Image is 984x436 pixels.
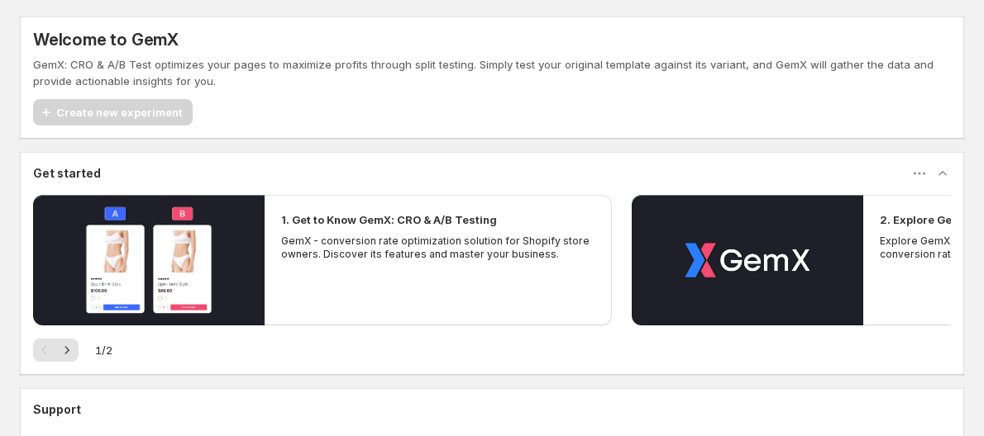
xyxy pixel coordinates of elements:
button: Next [55,339,79,362]
h2: 1. Get to Know GemX: CRO & A/B Testing [281,211,497,228]
button: Play video [632,195,863,325]
h3: Get started [33,165,101,182]
h5: Welcome to GemX [33,30,179,50]
span: 1 / 2 [95,342,112,358]
nav: Pagination [33,339,79,362]
p: GemX - conversion rate optimization solution for Shopify store owners. Discover its features and ... [281,235,595,261]
h3: Support [33,401,81,418]
p: GemX: CRO & A/B Test optimizes your pages to maximize profits through split testing. Simply test ... [33,56,951,89]
button: Play video [33,195,265,325]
